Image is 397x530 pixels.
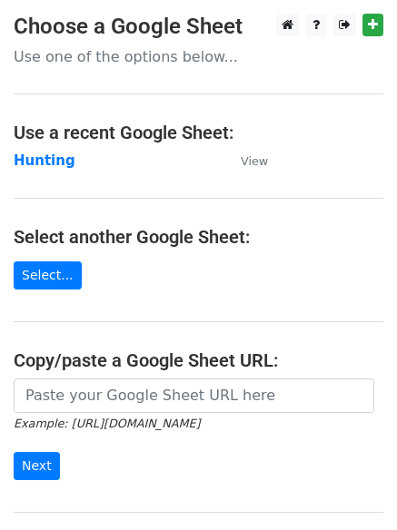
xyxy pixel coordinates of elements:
[14,417,200,430] small: Example: [URL][DOMAIN_NAME]
[14,452,60,480] input: Next
[14,378,374,413] input: Paste your Google Sheet URL here
[14,261,82,290] a: Select...
[241,154,268,168] small: View
[14,349,383,371] h4: Copy/paste a Google Sheet URL:
[14,47,383,66] p: Use one of the options below...
[14,122,383,143] h4: Use a recent Google Sheet:
[14,226,383,248] h4: Select another Google Sheet:
[306,443,397,530] iframe: Chat Widget
[14,152,75,169] a: Hunting
[223,152,268,169] a: View
[14,14,383,40] h3: Choose a Google Sheet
